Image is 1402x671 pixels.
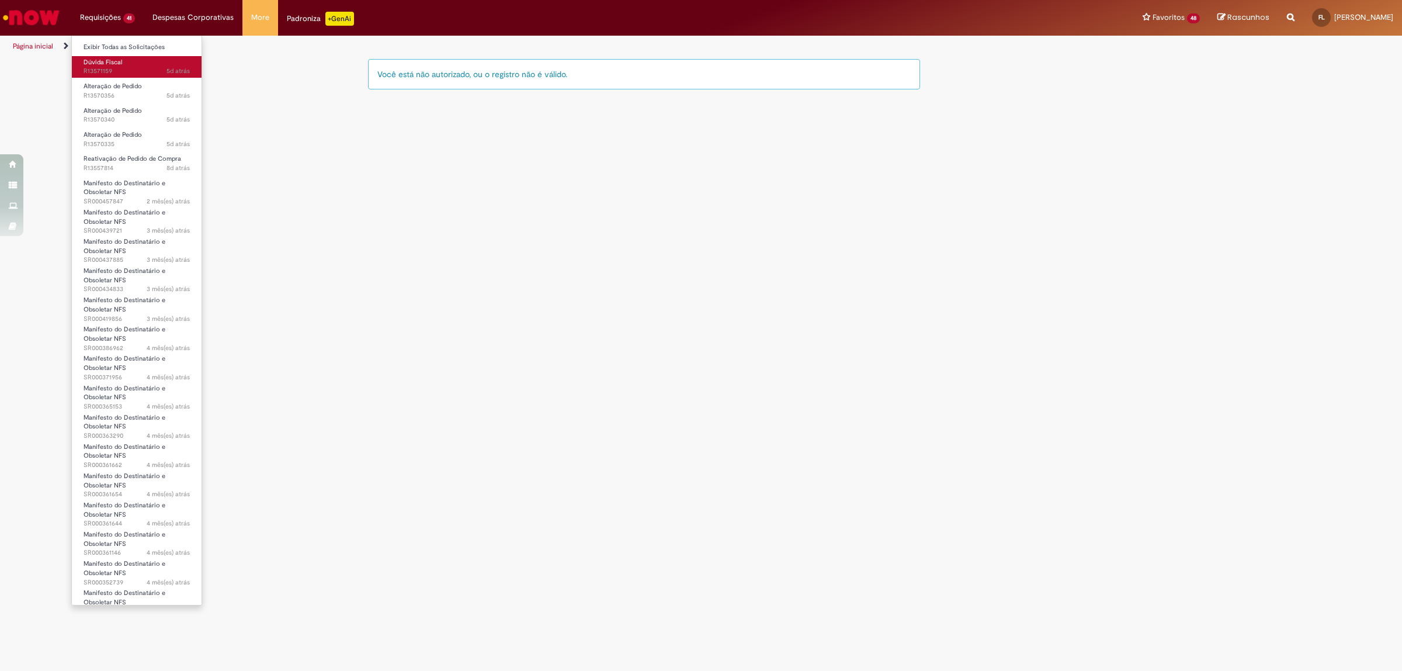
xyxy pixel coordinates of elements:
[147,461,190,469] span: 4 mês(es) atrás
[1217,12,1269,23] a: Rascunhos
[84,402,190,411] span: SR000365153
[72,105,202,126] a: Aberto R13570340 : Alteração de Pedido
[147,578,190,587] span: 4 mês(es) atrás
[84,530,165,548] span: Manifesto do Destinatário e Obsoletar NFS
[72,587,202,612] a: Aberto SR000351095 : Manifesto do Destinatário e Obsoletar NFS
[84,58,122,67] span: Dúvida Fiscal
[84,325,165,343] span: Manifesto do Destinatário e Obsoletar NFS
[72,352,202,378] a: Aberto SR000371956 : Manifesto do Destinatário e Obsoletar NFS
[84,472,165,490] span: Manifesto do Destinatário e Obsoletar NFS
[147,285,190,293] span: 3 mês(es) atrás
[147,548,190,557] time: 04/06/2025 17:07:42
[166,115,190,124] span: 5d atrás
[84,154,181,163] span: Reativação de Pedido de Compra
[251,12,269,23] span: More
[72,558,202,583] a: Aberto SR000352739 : Manifesto do Destinatário e Obsoletar NFS
[1153,12,1185,23] span: Favoritos
[147,461,190,469] time: 05/06/2025 10:13:24
[84,354,165,372] span: Manifesto do Destinatário e Obsoletar NFS
[13,41,53,51] a: Página inicial
[71,35,202,606] ul: Requisições
[147,255,190,264] span: 3 mês(es) atrás
[368,59,920,89] div: Você está não autorizado, ou o registro não é válido.
[84,285,190,294] span: SR000434833
[84,461,190,470] span: SR000361662
[84,559,165,577] span: Manifesto do Destinatário e Obsoletar NFS
[84,344,190,353] span: SR000386962
[147,402,190,411] time: 06/06/2025 10:21:11
[84,519,190,528] span: SR000361644
[84,140,190,149] span: R13570335
[152,12,234,23] span: Despesas Corporativas
[84,179,165,197] span: Manifesto do Destinatário e Obsoletar NFS
[72,80,202,102] a: Aberto R13570356 : Alteração de Pedido
[84,130,142,139] span: Alteração de Pedido
[166,67,190,75] time: 26/09/2025 15:21:50
[84,91,190,101] span: R13570356
[84,197,190,206] span: SR000457847
[166,115,190,124] time: 26/09/2025 12:06:38
[84,226,190,236] span: SR000439721
[72,323,202,348] a: Aberto SR000386962 : Manifesto do Destinatário e Obsoletar NFS
[84,237,165,255] span: Manifesto do Destinatário e Obsoletar NFS
[72,265,202,290] a: Aberto SR000434833 : Manifesto do Destinatário e Obsoletar NFS
[147,373,190,382] time: 10/06/2025 14:05:53
[166,91,190,100] span: 5d atrás
[1318,13,1325,21] span: FL
[166,140,190,148] span: 5d atrás
[72,41,202,54] a: Exibir Todas as Solicitações
[147,490,190,499] span: 4 mês(es) atrás
[147,197,190,206] span: 2 mês(es) atrás
[147,373,190,382] span: 4 mês(es) atrás
[9,36,926,57] ul: Trilhas de página
[147,314,190,323] time: 07/07/2025 14:46:24
[72,177,202,202] a: Aberto SR000457847 : Manifesto do Destinatário e Obsoletar NFS
[166,164,190,172] time: 23/09/2025 09:41:14
[72,499,202,524] a: Aberto SR000361644 : Manifesto do Destinatário e Obsoletar NFS
[1,6,61,29] img: ServiceNow
[147,226,190,235] span: 3 mês(es) atrás
[72,528,202,554] a: Aberto SR000361146 : Manifesto do Destinatário e Obsoletar NFS
[84,548,190,558] span: SR000361146
[287,12,354,26] div: Padroniza
[72,153,202,174] a: Aberto R13557814 : Reativação de Pedido de Compra
[147,314,190,323] span: 3 mês(es) atrás
[84,501,165,519] span: Manifesto do Destinatário e Obsoletar NFS
[72,441,202,466] a: Aberto SR000361662 : Manifesto do Destinatário e Obsoletar NFS
[72,56,202,78] a: Aberto R13571159 : Dúvida Fiscal
[147,226,190,235] time: 17/07/2025 12:00:02
[72,206,202,231] a: Aberto SR000439721 : Manifesto do Destinatário e Obsoletar NFS
[1334,12,1393,22] span: [PERSON_NAME]
[84,431,190,441] span: SR000363290
[166,140,190,148] time: 26/09/2025 12:05:21
[123,13,135,23] span: 41
[147,344,190,352] time: 17/06/2025 17:57:52
[80,12,121,23] span: Requisições
[84,67,190,76] span: R13571159
[147,344,190,352] span: 4 mês(es) atrás
[84,589,165,607] span: Manifesto do Destinatário e Obsoletar NFS
[147,431,190,440] time: 05/06/2025 13:56:18
[84,413,165,431] span: Manifesto do Destinatário e Obsoletar NFS
[84,442,165,461] span: Manifesto do Destinatário e Obsoletar NFS
[84,267,165,285] span: Manifesto do Destinatário e Obsoletar NFS
[84,314,190,324] span: SR000419856
[84,255,190,265] span: SR000437885
[72,129,202,150] a: Aberto R13570335 : Alteração de Pedido
[72,411,202,437] a: Aberto SR000363290 : Manifesto do Destinatário e Obsoletar NFS
[147,431,190,440] span: 4 mês(es) atrás
[84,296,165,314] span: Manifesto do Destinatário e Obsoletar NFS
[84,208,165,226] span: Manifesto do Destinatário e Obsoletar NFS
[147,490,190,499] time: 05/06/2025 10:07:51
[147,519,190,528] span: 4 mês(es) atrás
[72,382,202,407] a: Aberto SR000365153 : Manifesto do Destinatário e Obsoletar NFS
[147,285,190,293] time: 15/07/2025 15:18:22
[84,164,190,173] span: R13557814
[72,236,202,261] a: Aberto SR000437885 : Manifesto do Destinatário e Obsoletar NFS
[84,578,190,587] span: SR000352739
[147,197,190,206] time: 25/07/2025 12:00:01
[84,384,165,402] span: Manifesto do Destinatário e Obsoletar NFS
[84,115,190,124] span: R13570340
[166,164,190,172] span: 8d atrás
[1227,12,1269,23] span: Rascunhos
